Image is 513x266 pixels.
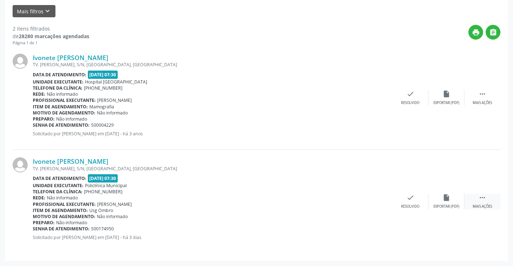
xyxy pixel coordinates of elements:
b: Motivo de agendamento: [33,213,95,220]
b: Motivo de agendamento: [33,110,95,116]
span: [DATE] 07:30 [88,71,118,79]
div: 2 itens filtrados [13,25,89,32]
i: insert_drive_file [442,90,450,98]
button: Mais filtroskeyboard_arrow_down [13,5,55,18]
span: Não informado [56,116,87,122]
p: Solicitado por [PERSON_NAME] em [DATE] - há 3 dias [33,234,392,240]
span: [DATE] 07:30 [88,174,118,182]
b: Telefone da clínica: [33,85,82,91]
span: [PHONE_NUMBER] [84,189,122,195]
a: Ivonete [PERSON_NAME] [33,54,108,62]
img: img [13,54,28,69]
span: Não informado [97,110,128,116]
div: de [13,32,89,40]
i: print [472,28,480,36]
div: Mais ações [473,100,492,105]
b: Profissional executante: [33,201,96,207]
i: keyboard_arrow_down [44,7,51,15]
span: Policlínica Municipal [85,182,127,189]
span: Mamografia [89,104,114,110]
div: TV. [PERSON_NAME], S/N, [GEOGRAPHIC_DATA], [GEOGRAPHIC_DATA] [33,166,392,172]
div: Exportar (PDF) [433,204,459,209]
b: Unidade executante: [33,182,84,189]
span: Não informado [47,195,78,201]
div: Mais ações [473,204,492,209]
span: Usg Ombro [89,207,113,213]
b: Preparo: [33,220,55,226]
span: S00174950 [91,226,114,232]
span: [PERSON_NAME] [97,97,132,103]
span: Não informado [56,220,87,226]
span: [PHONE_NUMBER] [84,85,122,91]
img: img [13,157,28,172]
i:  [489,28,497,36]
b: Data de atendimento: [33,72,86,78]
div: Exportar (PDF) [433,100,459,105]
div: Resolvido [401,204,419,209]
b: Preparo: [33,116,55,122]
strong: 28280 marcações agendadas [19,33,89,40]
i:  [478,194,486,202]
i: insert_drive_file [442,194,450,202]
span: [PERSON_NAME] [97,201,132,207]
b: Senha de atendimento: [33,226,90,232]
b: Item de agendamento: [33,207,88,213]
b: Rede: [33,195,45,201]
span: Hospital [GEOGRAPHIC_DATA] [85,79,147,85]
button: print [468,25,483,40]
i: check [406,90,414,98]
b: Unidade executante: [33,79,84,85]
span: Não informado [47,91,78,97]
i: check [406,194,414,202]
b: Item de agendamento: [33,104,88,110]
p: Solicitado por [PERSON_NAME] em [DATE] - há 3 anos [33,131,392,137]
button:  [486,25,500,40]
b: Senha de atendimento: [33,122,90,128]
b: Data de atendimento: [33,175,86,181]
div: TV. [PERSON_NAME], S/N, [GEOGRAPHIC_DATA], [GEOGRAPHIC_DATA] [33,62,392,68]
i:  [478,90,486,98]
div: Página 1 de 1 [13,40,89,46]
span: Não informado [97,213,128,220]
b: Rede: [33,91,45,97]
div: Resolvido [401,100,419,105]
span: S00004229 [91,122,114,128]
b: Telefone da clínica: [33,189,82,195]
a: Ivonete [PERSON_NAME] [33,157,108,165]
b: Profissional executante: [33,97,96,103]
